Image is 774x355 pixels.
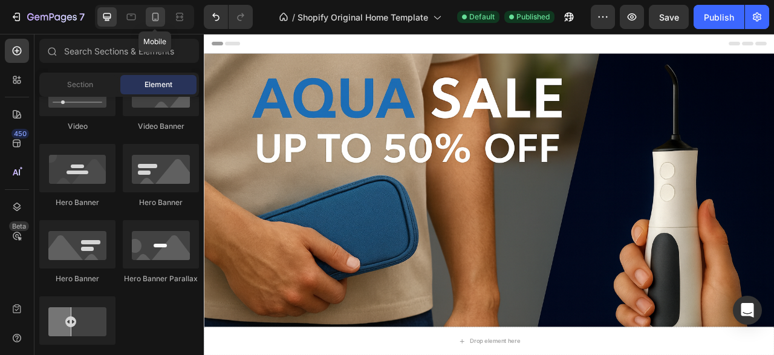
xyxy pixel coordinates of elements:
[39,197,115,208] div: Hero Banner
[11,129,29,138] div: 450
[694,5,744,29] button: Publish
[659,12,679,22] span: Save
[123,121,199,132] div: Video Banner
[733,296,762,325] div: Open Intercom Messenger
[649,5,689,29] button: Save
[5,5,90,29] button: 7
[67,79,93,90] span: Section
[204,34,774,355] iframe: Design area
[145,79,172,90] span: Element
[298,11,428,24] span: Shopify Original Home Template
[39,39,199,63] input: Search Sections & Elements
[516,11,550,22] span: Published
[704,11,734,24] div: Publish
[469,11,495,22] span: Default
[9,221,29,231] div: Beta
[123,273,199,284] div: Hero Banner Parallax
[79,10,85,24] p: 7
[123,197,199,208] div: Hero Banner
[292,11,295,24] span: /
[39,121,115,132] div: Video
[204,5,253,29] div: Undo/Redo
[39,273,115,284] div: Hero Banner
